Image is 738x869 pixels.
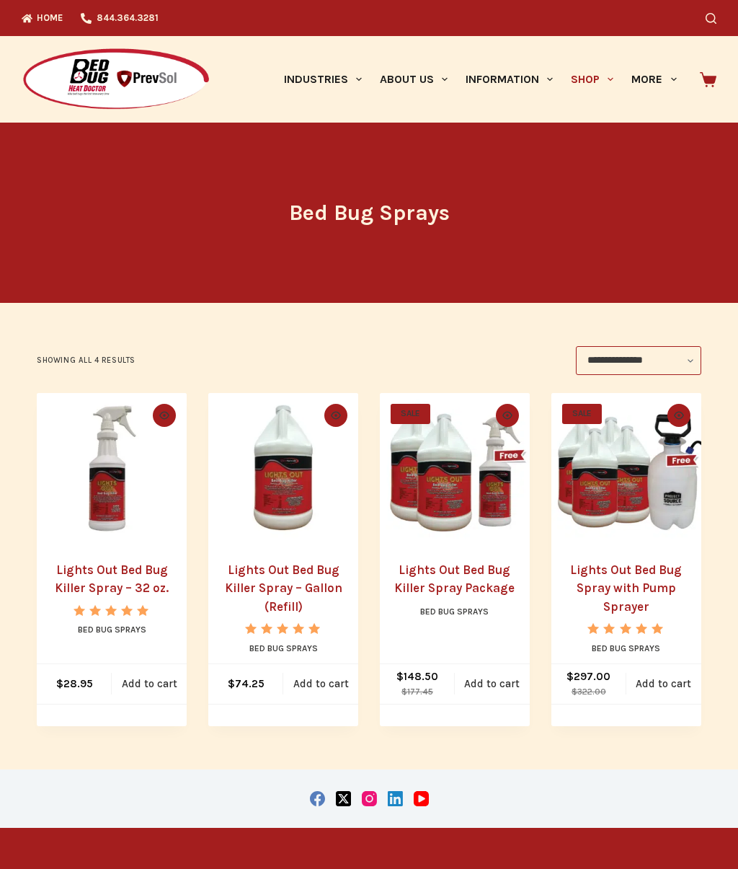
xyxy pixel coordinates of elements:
a: Shop [562,36,623,123]
a: Information [456,36,561,123]
img: Lights Out Bed Bug Spray Package with two gallons and one 32 oz [380,393,530,543]
bdi: 177.45 [401,687,433,697]
bdi: 28.95 [56,677,93,690]
a: X (Twitter) [336,791,351,806]
bdi: 74.25 [228,677,264,690]
span: $ [572,687,577,697]
div: Rated 5.00 out of 5 [74,605,151,616]
p: Showing all 4 results [37,354,135,367]
span: $ [56,677,63,690]
span: $ [228,677,235,690]
span: $ [396,670,404,683]
a: YouTube [414,791,429,806]
a: Industries [275,36,370,123]
span: Rated out of 5 [587,623,664,667]
a: Lights Out Bed Bug Spray with Pump Sprayer [551,393,701,543]
button: Quick view toggle [496,404,519,427]
div: Rated 5.00 out of 5 [245,623,322,634]
a: Lights Out Bed Bug Killer Spray Package [380,393,530,543]
a: Lights Out Bed Bug Spray with Pump Sprayer [570,563,682,614]
a: Add to cart: “Lights Out Bed Bug Killer Spray Package” [455,664,530,704]
picture: lights-out-gallon [208,393,358,543]
span: Rated out of 5 [245,623,322,667]
a: Bed Bug Sprays [78,625,146,635]
a: More [623,36,685,123]
img: Lights Out Bed Bug Killer Spray - 32 oz. [37,393,187,543]
bdi: 322.00 [572,687,606,697]
a: Add to cart: “Lights Out Bed Bug Killer Spray - Gallon (Refill)” [283,664,358,704]
button: Quick view toggle [324,404,347,427]
a: Instagram [362,791,377,806]
span: SALE [391,404,430,424]
h1: Bed Bug Sprays [99,197,639,229]
button: Quick view toggle [667,404,690,427]
bdi: 148.50 [396,670,438,683]
img: Lights Out Bed Bug Killer Spray - Gallon (Refill) [208,393,358,543]
a: Bed Bug Sprays [592,643,660,653]
select: Shop order [576,346,701,375]
a: LinkedIn [388,791,403,806]
a: Lights Out Bed Bug Killer Spray – 32 oz. [55,563,169,596]
nav: Primary [275,36,685,123]
div: Rated 5.00 out of 5 [587,623,664,634]
a: About Us [370,36,456,123]
bdi: 297.00 [566,670,610,683]
a: Lights Out Bed Bug Killer Spray Package [394,563,515,596]
a: Add to cart: “Lights Out Bed Bug Killer Spray - 32 oz.” [112,664,187,704]
picture: lights-out-qt-sprayer [37,393,187,543]
img: Prevsol/Bed Bug Heat Doctor [22,48,210,112]
picture: LightsOutPackage [380,393,530,543]
button: Quick view toggle [153,404,176,427]
a: Add to cart: “Lights Out Bed Bug Spray with Pump Sprayer” [626,664,701,704]
span: $ [566,670,574,683]
a: Bed Bug Sprays [420,606,489,617]
span: Rated out of 5 [74,605,151,649]
a: Facebook [310,791,325,806]
span: $ [401,687,407,697]
a: Lights Out Bed Bug Killer Spray – Gallon (Refill) [225,563,342,614]
span: SALE [562,404,602,424]
a: Bed Bug Sprays [249,643,318,653]
button: Search [706,13,716,24]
